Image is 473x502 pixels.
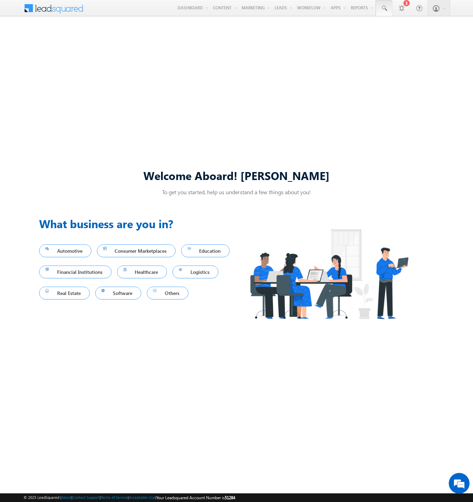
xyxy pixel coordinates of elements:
[45,267,105,277] span: Financial Institutions
[45,246,85,256] span: Automotive
[72,495,100,500] a: Contact Support
[123,267,161,277] span: Healthcare
[187,246,223,256] span: Education
[156,495,235,500] span: Your Leadsquared Account Number is
[101,495,128,500] a: Terms of Service
[45,288,83,298] span: Real Estate
[39,188,434,196] p: To get you started, help us understand a few things about you!
[39,215,237,232] h3: What business are you in?
[225,495,235,500] span: 51284
[179,267,212,277] span: Logistics
[61,495,71,500] a: About
[153,288,182,298] span: Others
[237,215,421,333] img: Industry.png
[39,168,434,183] div: Welcome Aboard! [PERSON_NAME]
[103,246,170,256] span: Consumer Marketplaces
[129,495,155,500] a: Acceptable Use
[101,288,135,298] span: Software
[24,494,235,501] span: © 2025 LeadSquared | | | | |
